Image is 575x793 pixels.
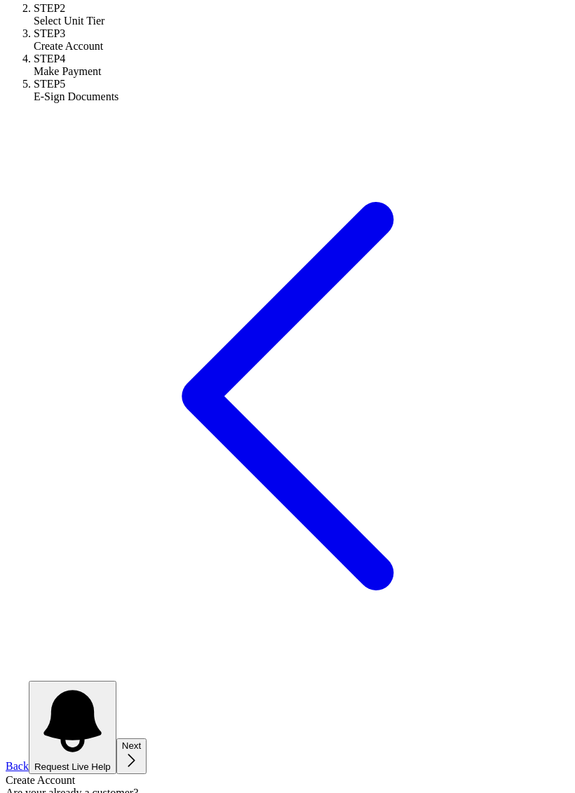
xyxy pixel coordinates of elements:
div: Create Account [34,40,569,53]
div: STEP 3 [34,27,569,40]
a: Back [6,668,569,772]
div: Select Unit Tier [34,15,569,27]
div: STEP 2 [34,2,569,15]
div: STEP 5 [34,78,569,90]
span: Request Live Help [34,761,111,772]
div: E-Sign Documents [34,90,569,103]
button: Next [116,738,147,774]
div: Make Payment [34,65,569,78]
div: Create Account [6,774,569,787]
span: Next [122,740,141,751]
div: STEP 4 [34,53,569,65]
span: Back [6,760,29,772]
button: Request Live Help [29,681,116,774]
